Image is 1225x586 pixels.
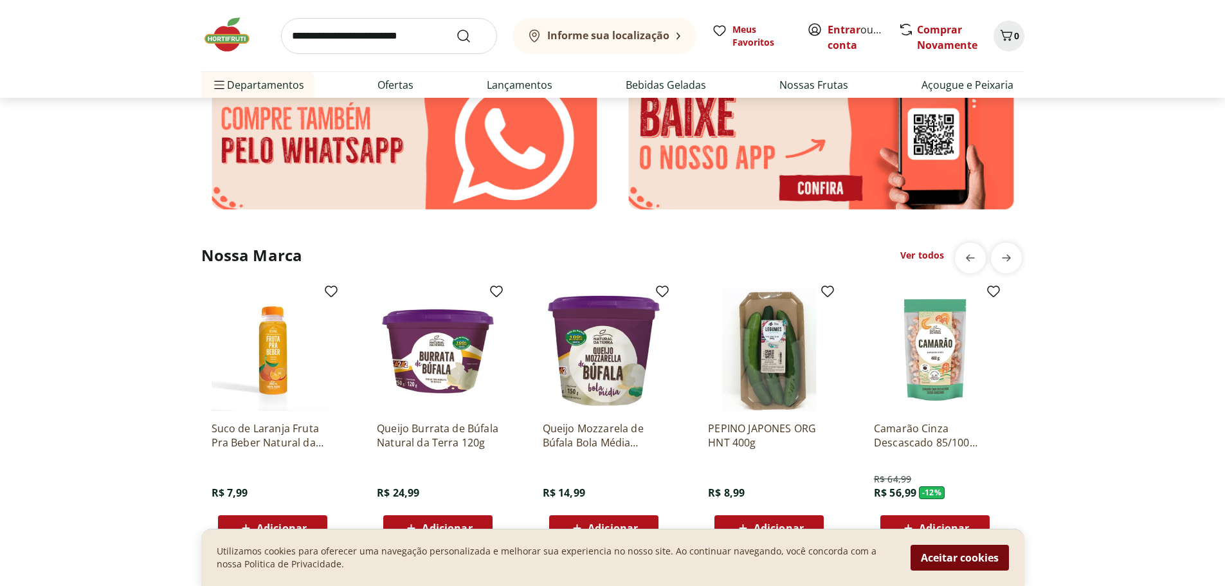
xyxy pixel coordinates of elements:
button: Informe sua localização [513,18,696,54]
button: Carrinho [994,21,1024,51]
img: Suco de Laranja Fruta Pra Beber Natural da Terra 250ml [212,289,334,411]
span: R$ 8,99 [708,486,745,500]
a: Bebidas Geladas [626,77,706,93]
input: search [281,18,497,54]
span: Adicionar [422,523,472,533]
span: Meus Favoritos [732,23,792,49]
img: wpp [201,60,608,219]
button: Menu [212,69,227,100]
a: Criar conta [828,23,898,52]
a: Açougue e Peixaria [921,77,1013,93]
button: Adicionar [549,515,658,541]
b: Informe sua localização [547,28,669,42]
button: Adicionar [880,515,990,541]
button: Submit Search [456,28,487,44]
span: R$ 64,99 [874,473,911,486]
span: Departamentos [212,69,304,100]
span: Adicionar [257,523,307,533]
p: Utilizamos cookies para oferecer uma navegação personalizada e melhorar sua experiencia no nosso ... [217,545,895,571]
button: next [991,243,1022,273]
img: PEPINO JAPONES ORG HNT 400g [708,289,830,411]
a: Comprar Novamente [917,23,977,52]
button: previous [955,243,986,273]
a: Lançamentos [487,77,552,93]
a: Ver todos [900,249,944,262]
span: Adicionar [919,523,969,533]
a: PEPINO JAPONES ORG HNT 400g [708,421,830,450]
span: R$ 24,99 [377,486,419,500]
img: Queijo Burrata de Búfala Natural da Terra 120g [377,289,499,411]
button: Aceitar cookies [911,545,1009,571]
img: Camarão Cinza Descascado 85/100 Congelado Natural Da Terra 400g [874,289,996,411]
a: Nossas Frutas [779,77,848,93]
span: R$ 7,99 [212,486,248,500]
img: Hortifruti [201,15,266,54]
a: Meus Favoritos [712,23,792,49]
button: Adicionar [714,515,824,541]
span: Adicionar [754,523,804,533]
span: R$ 56,99 [874,486,916,500]
a: Camarão Cinza Descascado 85/100 Congelado Natural Da Terra 400g [874,421,996,450]
a: Ofertas [377,77,413,93]
a: Suco de Laranja Fruta Pra Beber Natural da Terra 250ml [212,421,334,450]
a: Queijo Burrata de Búfala Natural da Terra 120g [377,421,499,450]
h2: Nossa Marca [201,245,303,266]
img: Queijo Mozzarela de Búfala Bola Média Natural da Terra 150g [543,289,665,411]
span: - 12 % [919,486,945,499]
button: Adicionar [218,515,327,541]
img: app [618,60,1024,219]
a: Entrar [828,23,860,37]
span: 0 [1014,30,1019,42]
span: Adicionar [588,523,638,533]
button: Adicionar [383,515,493,541]
a: Queijo Mozzarela de Búfala Bola Média Natural da Terra 150g [543,421,665,450]
span: R$ 14,99 [543,486,585,500]
span: ou [828,22,885,53]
